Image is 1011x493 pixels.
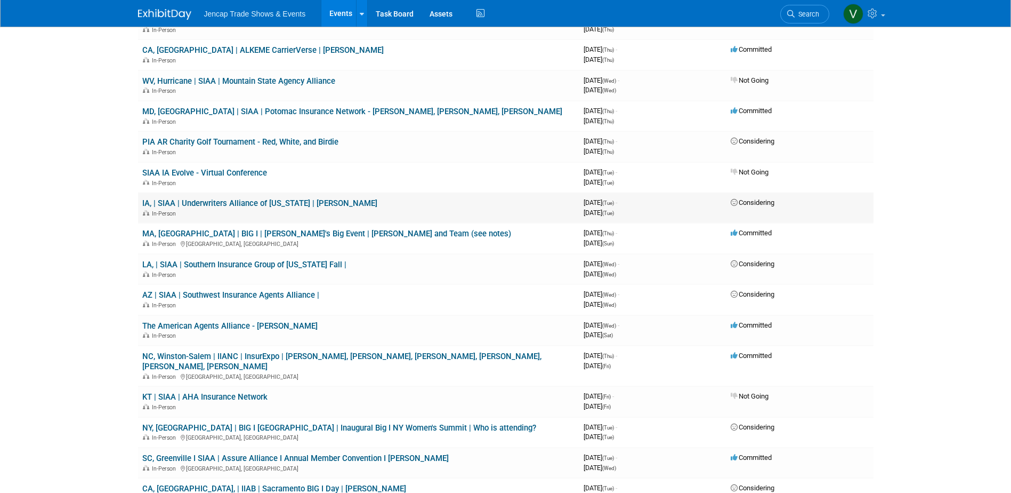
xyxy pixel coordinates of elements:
img: In-Person Event [143,210,149,216]
span: (Thu) [602,118,614,124]
span: (Tue) [602,434,614,440]
span: [DATE] [584,25,614,33]
span: [DATE] [584,423,617,431]
span: (Wed) [602,302,616,308]
span: - [612,392,614,400]
a: NC, Winston-Salem | IIANC | InsurExpo | [PERSON_NAME], [PERSON_NAME], [PERSON_NAME], [PERSON_NAME... [142,352,541,371]
span: (Fri) [602,394,611,400]
span: Considering [731,484,774,492]
img: In-Person Event [143,332,149,338]
span: [DATE] [584,86,616,94]
a: NY, [GEOGRAPHIC_DATA] | BIG I [GEOGRAPHIC_DATA] | Inaugural Big I NY Women's Summit | Who is atte... [142,423,536,433]
span: Committed [731,229,772,237]
img: In-Person Event [143,241,149,246]
span: [DATE] [584,137,617,145]
img: In-Person Event [143,434,149,440]
span: (Wed) [602,88,616,93]
span: In-Person [152,332,179,339]
span: (Wed) [602,323,616,329]
img: In-Person Event [143,180,149,185]
span: Not Going [731,168,769,176]
span: (Thu) [602,108,614,114]
span: - [616,352,617,360]
span: In-Person [152,57,179,64]
span: (Tue) [602,170,614,176]
a: The American Agents Alliance - [PERSON_NAME] [142,321,318,331]
span: (Tue) [602,200,614,206]
span: (Sun) [602,241,614,246]
img: ExhibitDay [138,9,191,20]
a: CA, [GEOGRAPHIC_DATA] | ALKEME CarrierVerse | [PERSON_NAME] [142,45,384,55]
span: Not Going [731,392,769,400]
span: [DATE] [584,300,616,308]
span: Considering [731,290,774,298]
img: In-Person Event [143,118,149,124]
a: LA, | SIAA | Southern Insurance Group of [US_STATE] Fall | [142,260,346,269]
span: (Tue) [602,425,614,431]
span: [DATE] [584,55,614,63]
span: (Thu) [602,353,614,359]
span: (Tue) [602,486,614,491]
img: Vanessa O'Brien [843,4,863,24]
span: (Wed) [602,465,616,471]
span: (Thu) [602,57,614,63]
a: SIAA IA Evolve - Virtual Conference [142,168,267,178]
span: In-Person [152,180,179,187]
a: AZ | SIAA | Southwest Insurance Agents Alliance | [142,290,319,300]
span: (Sat) [602,332,613,338]
span: (Thu) [602,149,614,155]
img: In-Person Event [143,404,149,409]
span: [DATE] [584,178,614,186]
span: [DATE] [584,352,617,360]
div: [GEOGRAPHIC_DATA], [GEOGRAPHIC_DATA] [142,239,575,248]
span: (Wed) [602,261,616,267]
span: - [618,260,619,268]
span: [DATE] [584,229,617,237]
span: (Fri) [602,363,611,369]
span: [DATE] [584,362,611,370]
span: [DATE] [584,402,611,410]
img: In-Person Event [143,57,149,62]
div: [GEOGRAPHIC_DATA], [GEOGRAPHIC_DATA] [142,464,575,472]
span: [DATE] [584,484,617,492]
span: [DATE] [584,260,619,268]
a: WV, Hurricane | SIAA | Mountain State Agency Alliance [142,76,335,86]
span: [DATE] [584,117,614,125]
span: [DATE] [584,107,617,115]
img: In-Person Event [143,272,149,277]
a: SC, Greenville I SIAA | Assure Alliance I Annual Member Convention I [PERSON_NAME] [142,454,449,463]
img: In-Person Event [143,302,149,307]
span: In-Person [152,272,179,279]
span: - [616,45,617,53]
div: [GEOGRAPHIC_DATA], [GEOGRAPHIC_DATA] [142,433,575,441]
img: In-Person Event [143,373,149,379]
span: In-Person [152,404,179,411]
span: [DATE] [584,464,616,472]
span: Committed [731,352,772,360]
span: [DATE] [584,76,619,84]
span: [DATE] [584,239,614,247]
img: In-Person Event [143,149,149,154]
span: (Tue) [602,180,614,186]
span: [DATE] [584,433,614,441]
span: - [616,454,617,462]
span: (Wed) [602,78,616,84]
span: - [618,290,619,298]
span: Not Going [731,76,769,84]
a: KT | SIAA | AHA Insurance Network [142,392,268,402]
span: Committed [731,321,772,329]
span: [DATE] [584,331,613,339]
span: - [616,137,617,145]
span: (Fri) [602,404,611,410]
a: IA, | SIAA | Underwriters Alliance of [US_STATE] | [PERSON_NAME] [142,198,377,208]
span: Search [795,10,819,18]
span: Considering [731,423,774,431]
span: - [618,76,619,84]
span: - [616,198,617,206]
div: [GEOGRAPHIC_DATA], [GEOGRAPHIC_DATA] [142,372,575,380]
span: [DATE] [584,290,619,298]
a: PIA AR Charity Golf Tournament - Red, White, and Birdie [142,137,338,147]
span: (Tue) [602,455,614,461]
span: In-Person [152,302,179,309]
span: Considering [731,198,774,206]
